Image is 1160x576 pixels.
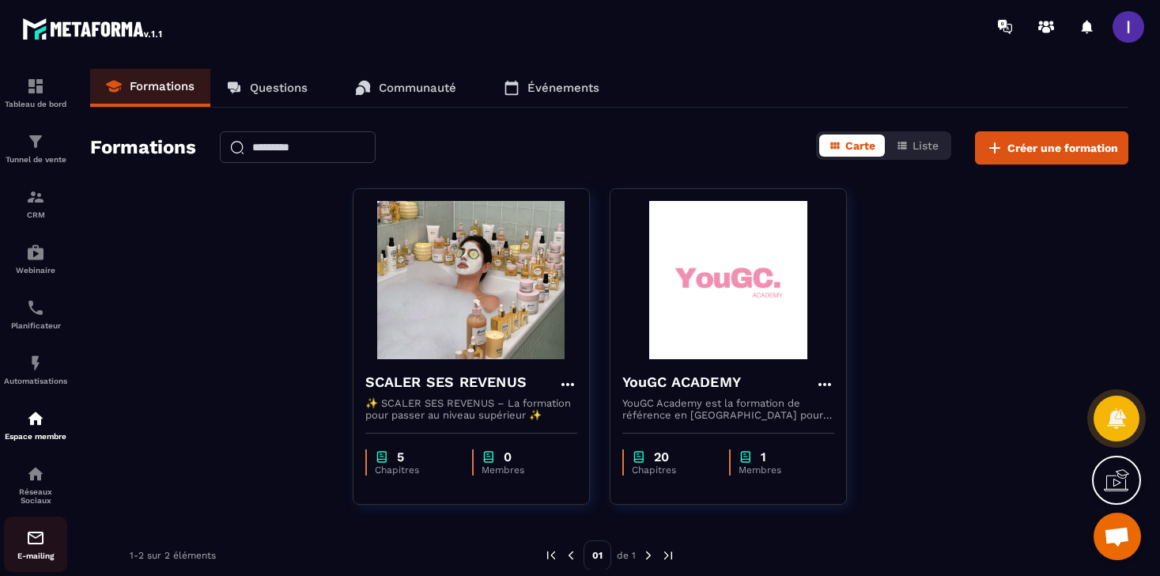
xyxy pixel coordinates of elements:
img: prev [544,548,558,563]
img: formation-background [622,201,834,359]
img: automations [26,354,45,373]
a: social-networksocial-networkRéseaux Sociaux [4,453,67,517]
a: Formations [90,69,210,107]
p: 0 [504,449,512,464]
p: de 1 [617,549,636,562]
p: Webinaire [4,266,67,275]
p: Automatisations [4,377,67,385]
img: chapter [739,449,753,464]
p: Membres [482,464,561,476]
p: Questions [250,81,308,95]
img: chapter [375,449,389,464]
button: Liste [886,135,948,157]
p: Chapitres [375,464,456,476]
img: prev [564,548,578,563]
a: formation-backgroundSCALER SES REVENUS✨ SCALER SES REVENUS – La formation pour passer au niveau s... [353,188,610,525]
p: 5 [397,449,404,464]
img: social-network [26,464,45,483]
p: Communauté [379,81,456,95]
img: formation-background [365,201,577,359]
a: formationformationTableau de bord [4,65,67,120]
p: 1-2 sur 2 éléments [130,550,216,561]
a: automationsautomationsWebinaire [4,231,67,286]
p: ✨ SCALER SES REVENUS – La formation pour passer au niveau supérieur ✨ [365,397,577,421]
p: Chapitres [632,464,713,476]
img: chapter [632,449,646,464]
p: 01 [584,540,611,570]
img: scheduler [26,298,45,317]
p: Réseaux Sociaux [4,487,67,505]
p: E-mailing [4,551,67,560]
a: schedulerschedulerPlanificateur [4,286,67,342]
img: next [641,548,656,563]
a: automationsautomationsAutomatisations [4,342,67,397]
span: Créer une formation [1007,140,1118,156]
img: formation [26,188,45,207]
img: logo [22,14,164,43]
img: email [26,529,45,548]
img: formation [26,132,45,151]
p: Tableau de bord [4,100,67,108]
img: formation [26,77,45,96]
img: chapter [482,449,496,464]
a: formationformationTunnel de vente [4,120,67,176]
a: automationsautomationsEspace membre [4,397,67,453]
a: Questions [210,69,323,107]
a: Événements [488,69,615,107]
a: formationformationCRM [4,176,67,231]
p: Tunnel de vente [4,155,67,164]
a: Communauté [339,69,472,107]
h4: YouGC ACADEMY [622,371,742,393]
p: YouGC Academy est la formation de référence en [GEOGRAPHIC_DATA] pour devenir créatrice de conten... [622,397,834,421]
p: 20 [654,449,669,464]
img: next [661,548,675,563]
button: Carte [819,135,885,157]
p: Planificateur [4,321,67,330]
h4: SCALER SES REVENUS [365,371,527,393]
a: Ouvrir le chat [1094,513,1141,560]
p: Membres [739,464,818,476]
span: Carte [845,139,875,152]
a: formation-backgroundYouGC ACADEMYYouGC Academy est la formation de référence en [GEOGRAPHIC_DATA]... [610,188,867,525]
p: CRM [4,210,67,219]
span: Liste [913,139,939,152]
p: Formations [130,79,195,93]
p: Événements [527,81,599,95]
img: automations [26,409,45,428]
img: automations [26,243,45,262]
p: Espace membre [4,432,67,441]
button: Créer une formation [975,131,1128,165]
h2: Formations [90,131,196,165]
p: 1 [761,449,766,464]
a: emailemailE-mailing [4,517,67,572]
